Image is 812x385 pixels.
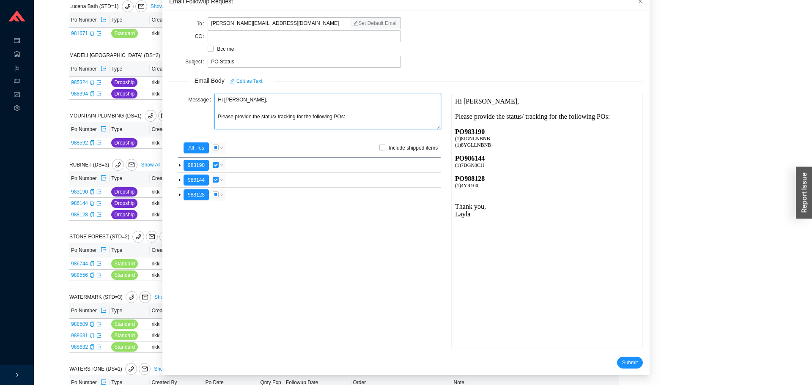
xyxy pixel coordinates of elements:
[219,189,225,201] button: down
[90,212,95,217] span: copy
[150,88,203,100] td: rikki
[69,294,153,300] span: WATERMARK (STD=3)
[385,144,441,152] span: Include shipped items
[96,344,101,350] span: export
[111,89,137,98] button: Dropship
[140,294,151,300] span: mail
[125,363,137,375] button: phone
[133,234,144,240] span: phone
[146,231,158,243] button: mail
[69,243,110,258] th: Po Number
[114,29,135,38] span: Standard
[189,75,274,87] span: Email Body
[71,321,88,327] a: 988509
[150,303,203,319] th: Created By
[71,189,88,195] a: 983190
[110,61,150,77] th: Type
[96,201,101,206] span: export
[110,122,150,137] th: Type
[100,172,107,184] button: export
[184,142,209,153] button: All Pos
[214,94,441,129] textarea: Hi [PERSON_NAME], Please provide the status/ tracking for the following POs:
[71,333,88,339] a: 988631
[90,331,95,340] div: Copy
[101,16,107,23] span: export
[178,163,182,167] span: caret-down
[69,3,149,9] span: Lucena Bath (STD=1)
[112,159,124,171] button: phone
[145,113,156,119] span: phone
[71,272,88,278] a: 988556
[225,75,268,87] button: editEdit as Text
[96,189,101,194] span: export
[111,259,138,268] button: Standard
[111,319,138,329] button: Standard
[110,171,150,186] th: Type
[136,3,147,9] span: mail
[96,272,101,278] a: export
[178,193,182,197] span: caret-down
[188,94,214,106] label: Message
[126,294,137,300] span: phone
[195,30,208,42] label: CC
[71,140,88,146] a: 988592
[111,138,137,147] button: Dropship
[14,102,20,116] span: setting
[141,162,160,168] a: Show All
[90,29,95,38] div: Copy
[150,209,203,221] td: rikki
[96,212,101,217] span: export
[111,342,138,352] button: Standard
[150,330,203,341] td: rikki
[90,140,95,145] span: copy
[69,171,110,186] th: Po Number
[146,234,157,240] span: mail
[112,162,123,168] span: phone
[96,322,101,327] span: export
[69,122,110,137] th: Po Number
[71,79,88,85] a: 985324
[110,303,150,319] th: Type
[90,90,95,98] div: Copy
[96,344,101,350] a: export
[451,94,643,347] iframe: Vendor email followup email
[159,231,171,243] a: link
[114,90,134,98] span: Dropship
[96,321,101,327] a: export
[111,199,137,208] button: Dropship
[90,273,95,278] span: copy
[184,160,209,171] button: 983190
[114,188,134,196] span: Dropship
[71,91,88,97] a: 988394
[154,294,174,300] a: Show All
[96,80,101,85] span: export
[71,30,88,36] a: 981671
[184,189,209,200] button: 988128
[96,261,101,266] span: export
[90,188,95,196] div: Copy
[135,0,147,12] button: mail
[220,163,223,167] span: down
[110,243,150,258] th: Type
[69,303,110,319] th: Po Number
[178,178,182,182] span: caret-down
[114,331,135,340] span: Standard
[114,199,134,208] span: Dropship
[114,271,135,279] span: Standard
[69,162,139,168] span: RUBINET (DS=3)
[114,78,134,87] span: Dropship
[90,271,95,279] div: Copy
[100,123,107,135] button: export
[622,358,638,367] span: Submit
[90,31,95,36] span: copy
[96,91,101,97] a: export
[101,307,107,314] span: export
